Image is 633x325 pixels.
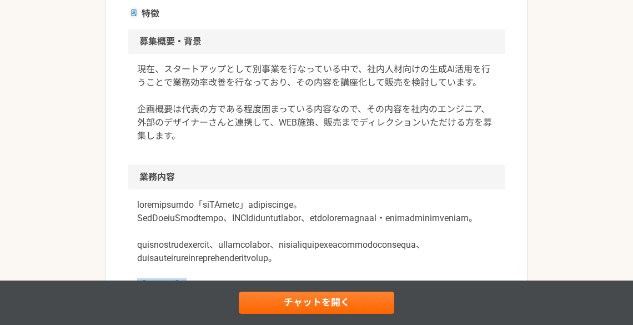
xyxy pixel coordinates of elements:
[128,165,505,189] h2: 業務内容
[137,63,496,143] p: 現在、スタートアップとして別事業を行なっている中で、社内人材向けの生成AI活用を行うことで業務効率改善を行なっており、その内容を講座化して販売を検討しています。 企画概要は代表の方である程度固ま...
[142,7,219,21] span: 特徴
[239,292,394,314] a: チャットを開く
[130,9,137,16] img: ico_document-aa10cc69.svg
[128,29,505,54] h2: 募集概要・背景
